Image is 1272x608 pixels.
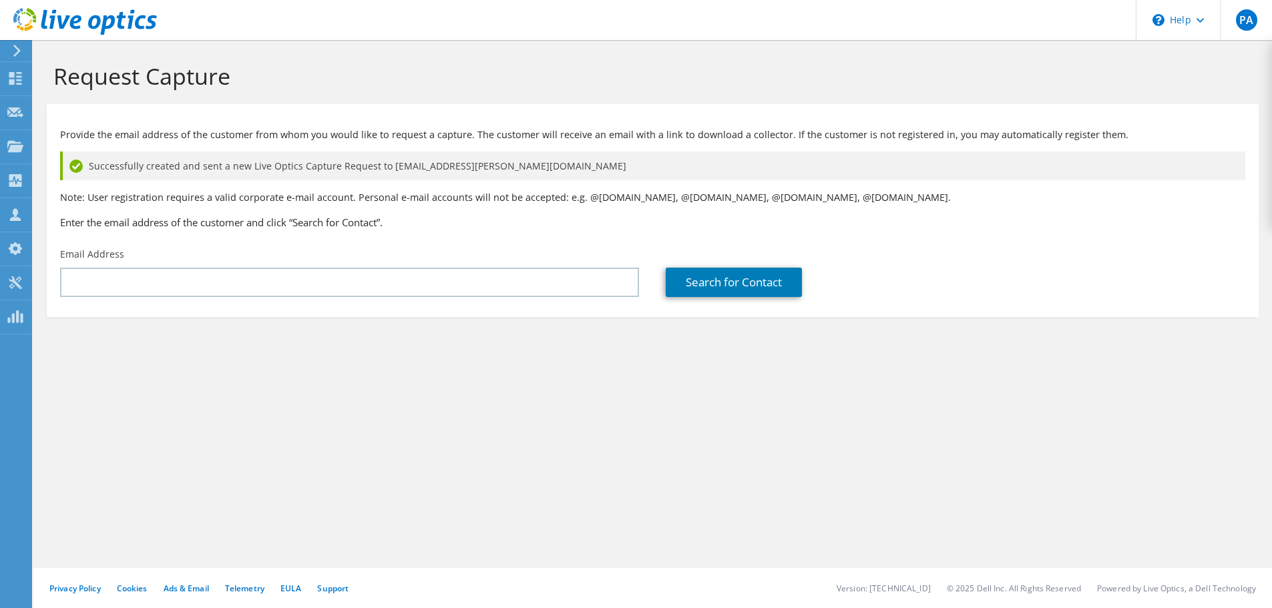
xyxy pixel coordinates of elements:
[60,127,1245,142] p: Provide the email address of the customer from whom you would like to request a capture. The cust...
[1236,9,1257,31] span: PA
[666,268,802,297] a: Search for Contact
[164,583,209,594] a: Ads & Email
[117,583,148,594] a: Cookies
[225,583,264,594] a: Telemetry
[60,190,1245,205] p: Note: User registration requires a valid corporate e-mail account. Personal e-mail accounts will ...
[317,583,349,594] a: Support
[53,62,1245,90] h1: Request Capture
[947,583,1081,594] li: © 2025 Dell Inc. All Rights Reserved
[1097,583,1256,594] li: Powered by Live Optics, a Dell Technology
[89,159,626,174] span: Successfully created and sent a new Live Optics Capture Request to [EMAIL_ADDRESS][PERSON_NAME][D...
[280,583,301,594] a: EULA
[60,248,124,261] label: Email Address
[60,215,1245,230] h3: Enter the email address of the customer and click “Search for Contact”.
[49,583,101,594] a: Privacy Policy
[837,583,931,594] li: Version: [TECHNICAL_ID]
[1152,14,1164,26] svg: \n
